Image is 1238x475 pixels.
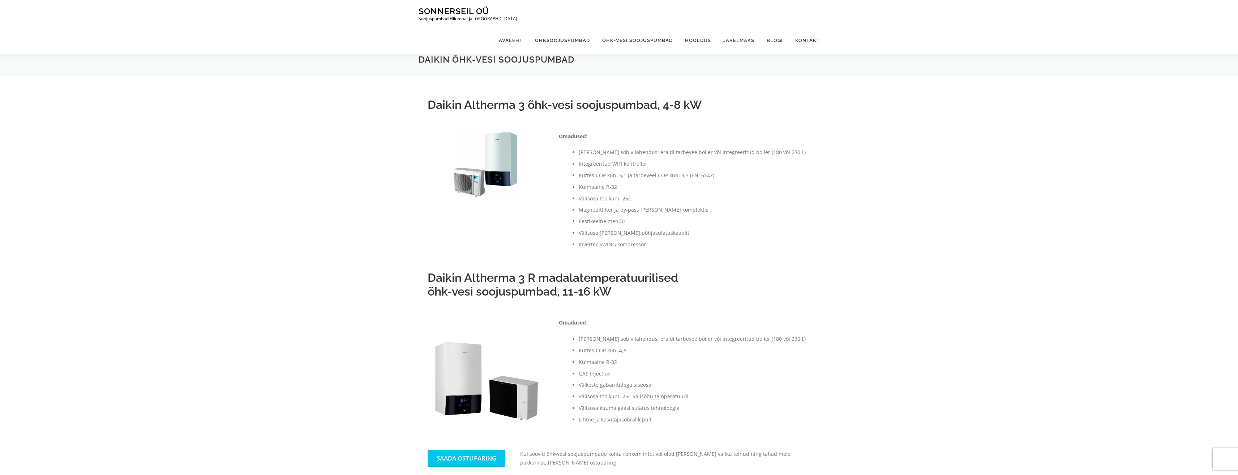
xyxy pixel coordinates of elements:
[579,217,807,226] li: Eestikeelne menüü
[559,318,807,327] p: :
[579,346,807,355] li: Küttes COP kuni 4,6
[579,335,807,343] li: [PERSON_NAME] sobiv lahendus: eraldi tarbevee boiler või integreeritud boiler (180 või 230 L)
[579,229,807,237] li: Välisosa [PERSON_NAME] põhjasulatuskaablit
[789,27,820,54] a: Kontakt
[579,358,807,366] li: Külmaaine R-32
[559,133,586,140] strong: Omadused
[428,132,544,198] img: daikin-erga08dv-ehbx08d9w-800x800
[579,415,807,424] li: Lihtne ja kasutajasõbralik pult
[579,171,807,180] li: Küttes COP kuni 5,1 ja tarbeveel COP kuni 3,3 (EN16147)
[493,27,529,54] a: Avaleht
[419,16,517,21] p: Soojuspumbad Hiiumaal ja [GEOGRAPHIC_DATA]
[579,148,807,157] li: [PERSON_NAME] sobiv lahendus: eraldi tarbevee boiler või integreeritud boiler (180 või 230 L)
[679,27,717,54] a: Hooldus
[428,450,505,467] a: SAADA OSTUPÄRING
[596,27,679,54] a: Õhk-vesi soojuspumbad
[419,54,820,65] h1: Daikin õhk-vesi soojuspumbad
[579,240,807,249] li: Inverter SWING kompressor
[419,6,489,16] a: Sonnerseil OÜ
[520,450,810,467] p: Kui soovid õhk-vesi soojuspumpade kohta rohkem infot või oled [PERSON_NAME] valiku teinud ning ta...
[579,369,807,378] li: GAS Injection
[717,27,761,54] a: Järelmaks
[559,132,807,141] p: :
[428,98,811,112] h2: Daikin Altherma 3 õhk-vesi soojuspumbad, 4-8 kW
[579,183,807,191] li: Külmaaine R-32
[761,27,789,54] a: Blogi
[579,381,807,389] li: Väikeste gabariitidega siseosa
[559,319,586,326] strong: Omadused
[579,404,807,412] li: Välisosa kuuma gaasi sulatus tehnoloogia
[529,27,596,54] a: Õhksoojuspumbad
[579,392,807,401] li: Välisosa töö kuni -25C välisõhu temperatuuril
[428,318,544,435] img: daikin-altherma-3R-ERLAclimatico-1_8
[579,205,807,214] li: Magnetiitfilter ja by-pass [PERSON_NAME] komplektis
[579,194,807,203] li: Välisosa töö kuni -25C
[428,271,811,299] h2: Daikin Altherma 3 R madalatemperatuurilised õhk-vesi soojuspumbad, 11-16 kW
[579,160,807,168] li: Integreeritud WIFI kontroller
